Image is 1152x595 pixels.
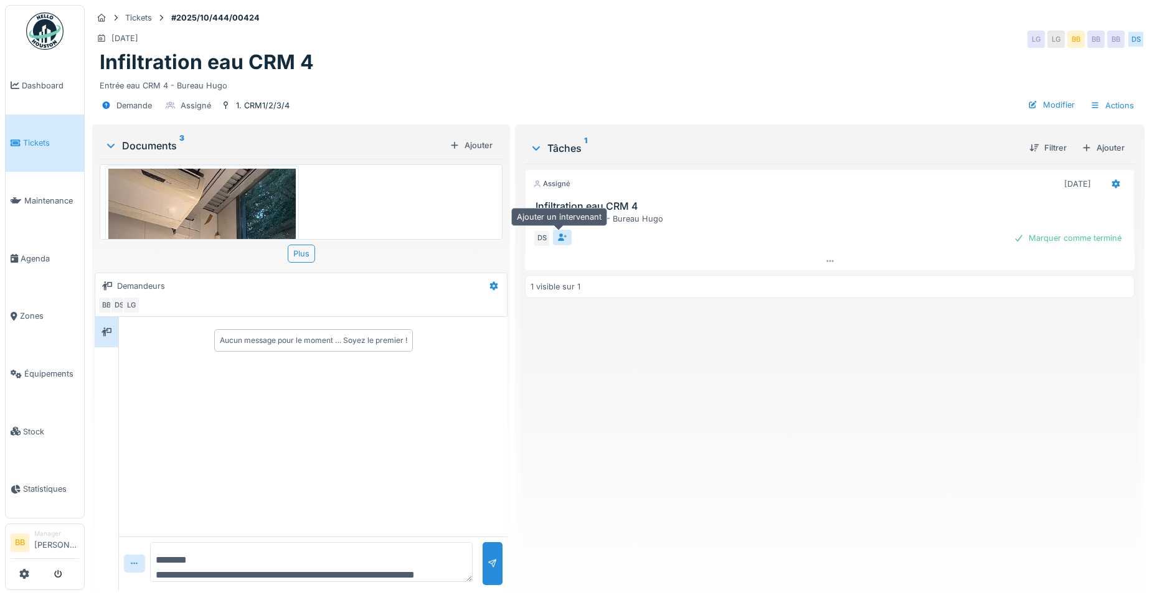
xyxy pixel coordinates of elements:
[100,75,1137,91] div: Entrée eau CRM 4 - Bureau Hugo
[511,208,607,226] div: Ajouter un intervenant
[24,195,79,207] span: Maintenance
[100,50,314,74] h1: Infiltration eau CRM 4
[166,12,265,24] strong: #2025/10/444/00424
[116,100,152,111] div: Demande
[1085,96,1140,115] div: Actions
[24,368,79,380] span: Équipements
[6,345,84,403] a: Équipements
[23,483,79,495] span: Statistiques
[26,12,64,50] img: Badge_color-CXgf-gQk.svg
[6,230,84,288] a: Agenda
[530,141,1019,156] div: Tâches
[236,100,290,111] div: 1. CRM1/2/3/4
[34,529,79,538] div: Manager
[288,245,315,263] div: Plus
[1047,30,1065,48] div: LG
[1127,30,1145,48] div: DS
[23,137,79,149] span: Tickets
[6,115,84,172] a: Tickets
[111,32,138,44] div: [DATE]
[181,100,211,111] div: Assigné
[123,296,140,314] div: LG
[23,426,79,438] span: Stock
[531,281,580,293] div: 1 visible sur 1
[98,296,115,314] div: BB
[1087,30,1105,48] div: BB
[1107,30,1125,48] div: BB
[11,529,79,559] a: BB Manager[PERSON_NAME]
[117,280,165,292] div: Demandeurs
[1067,30,1085,48] div: BB
[179,138,184,153] sup: 3
[220,335,407,346] div: Aucun message pour le moment … Soyez le premier !
[20,310,79,322] span: Zones
[110,296,128,314] div: DS
[6,288,84,345] a: Zones
[1064,178,1091,190] div: [DATE]
[22,80,79,91] span: Dashboard
[1023,96,1080,113] div: Modifier
[1009,230,1126,246] div: Marquer comme terminé
[6,403,84,461] a: Stock
[584,141,587,156] sup: 1
[536,200,1129,212] h3: Infiltration eau CRM 4
[536,213,1129,225] div: Entrée eau CRM 4 - Bureau Hugo
[11,533,29,552] li: BB
[34,529,79,556] li: [PERSON_NAME]
[105,138,445,153] div: Documents
[6,57,84,115] a: Dashboard
[6,172,84,230] a: Maintenance
[6,461,84,518] a: Statistiques
[445,137,498,154] div: Ajouter
[108,169,296,418] img: ditgm0c6n2se1fpdeu8wr4hb7l6c
[1024,139,1072,156] div: Filtrer
[533,179,570,189] div: Assigné
[21,253,79,265] span: Agenda
[533,230,550,247] div: DS
[125,12,152,24] div: Tickets
[1027,30,1045,48] div: LG
[1077,139,1130,156] div: Ajouter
